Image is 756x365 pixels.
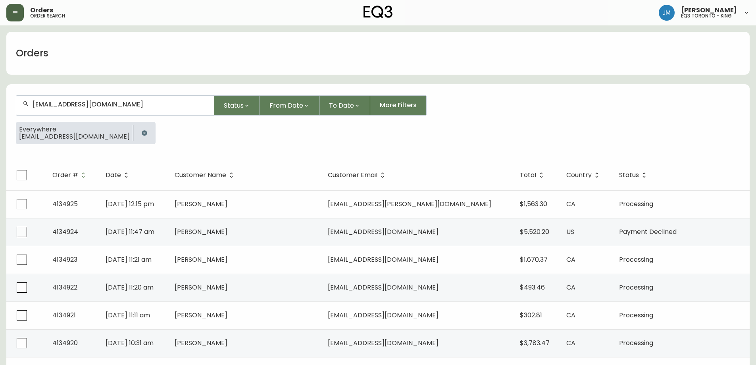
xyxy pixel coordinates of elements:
[16,46,48,60] h1: Orders
[106,338,154,348] span: [DATE] 10:31 am
[106,255,152,264] span: [DATE] 11:21 am
[106,283,154,292] span: [DATE] 11:20 am
[619,173,639,178] span: Status
[619,255,653,264] span: Processing
[520,283,545,292] span: $493.46
[328,172,388,179] span: Customer Email
[214,95,260,116] button: Status
[329,100,354,110] span: To Date
[52,338,78,348] span: 4134920
[52,255,77,264] span: 4134923
[520,338,550,348] span: $3,783.47
[52,199,78,209] span: 4134925
[520,255,548,264] span: $1,670.37
[520,227,549,236] span: $5,520.20
[364,6,393,18] img: logo
[106,172,131,179] span: Date
[319,95,370,116] button: To Date
[52,311,76,320] span: 4134921
[328,255,439,264] span: [EMAIL_ADDRESS][DOMAIN_NAME]
[175,283,227,292] span: [PERSON_NAME]
[566,227,574,236] span: US
[328,173,377,178] span: Customer Email
[619,311,653,320] span: Processing
[370,95,427,116] button: More Filters
[106,227,154,236] span: [DATE] 11:47 am
[566,311,575,320] span: CA
[566,172,602,179] span: Country
[175,172,237,179] span: Customer Name
[52,173,78,178] span: Order #
[106,173,121,178] span: Date
[520,172,546,179] span: Total
[659,5,675,21] img: b88646003a19a9f750de19192e969c24
[566,173,592,178] span: Country
[520,199,547,209] span: $1,563.30
[106,311,150,320] span: [DATE] 11:11 am
[619,283,653,292] span: Processing
[566,199,575,209] span: CA
[619,338,653,348] span: Processing
[328,311,439,320] span: [EMAIL_ADDRESS][DOMAIN_NAME]
[566,283,575,292] span: CA
[566,338,575,348] span: CA
[175,255,227,264] span: [PERSON_NAME]
[175,338,227,348] span: [PERSON_NAME]
[520,311,542,320] span: $302.81
[52,227,78,236] span: 4134924
[619,172,649,179] span: Status
[32,100,208,108] input: Search
[52,172,88,179] span: Order #
[175,199,227,209] span: [PERSON_NAME]
[19,133,130,140] span: [EMAIL_ADDRESS][DOMAIN_NAME]
[30,14,65,18] h5: order search
[328,338,439,348] span: [EMAIL_ADDRESS][DOMAIN_NAME]
[328,199,491,209] span: [EMAIL_ADDRESS][PERSON_NAME][DOMAIN_NAME]
[175,227,227,236] span: [PERSON_NAME]
[52,283,77,292] span: 4134922
[175,173,226,178] span: Customer Name
[520,173,536,178] span: Total
[224,100,244,110] span: Status
[619,199,653,209] span: Processing
[328,283,439,292] span: [EMAIL_ADDRESS][DOMAIN_NAME]
[19,126,130,133] span: Everywhere
[175,311,227,320] span: [PERSON_NAME]
[260,95,319,116] button: From Date
[106,199,154,209] span: [DATE] 12:15 pm
[380,101,417,110] span: More Filters
[619,227,677,236] span: Payment Declined
[681,7,737,14] span: [PERSON_NAME]
[30,7,53,14] span: Orders
[566,255,575,264] span: CA
[269,100,303,110] span: From Date
[681,14,732,18] h5: eq3 toronto - king
[328,227,439,236] span: [EMAIL_ADDRESS][DOMAIN_NAME]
